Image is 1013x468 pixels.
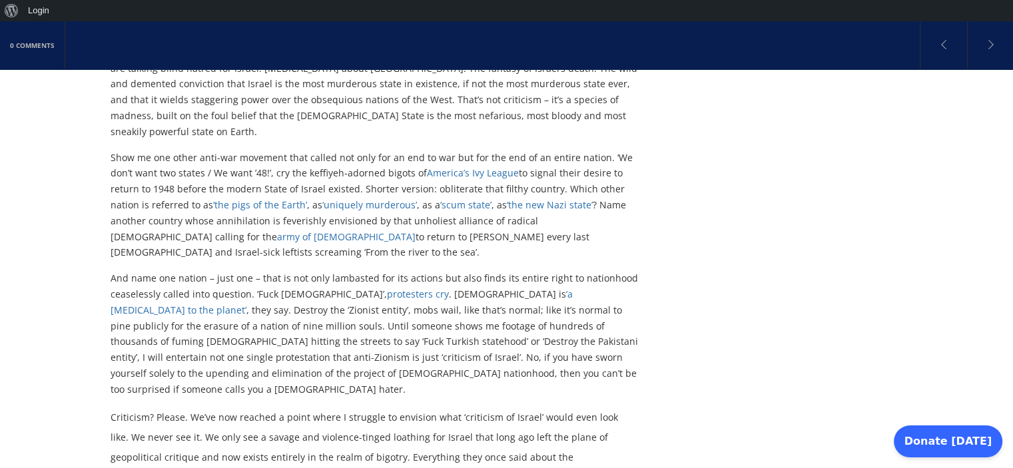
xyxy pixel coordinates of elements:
[277,230,416,243] a: army of [DEMOGRAPHIC_DATA]
[322,198,417,211] a: ‘uniquely murderous’
[111,150,639,261] p: Show me one other anti-war movement that called not only for an end to war but for the end of an ...
[440,198,492,211] a: ‘scum state’
[387,288,449,300] a: protesters cry
[111,288,573,316] a: ‘a [MEDICAL_DATA] to the planet’
[213,198,307,211] a: ‘the pigs of the Earth’
[111,270,639,397] p: And name one nation – just one – that is not only lambasted for its actions but also finds its en...
[427,166,519,179] a: America’s Ivy League
[111,13,639,139] p: Let’s leave to one side [PERSON_NAME] and take a look at the broader Israelophobic animus that ha...
[507,198,593,211] a: ‘the new Nazi state’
